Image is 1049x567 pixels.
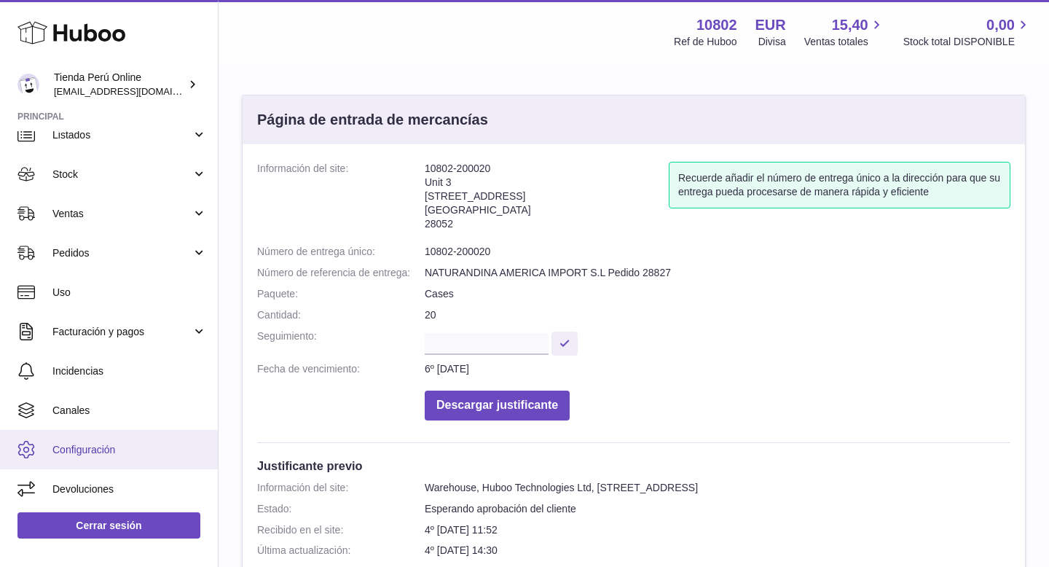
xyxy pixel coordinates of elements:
[257,544,425,558] dt: Última actualización:
[425,502,1010,516] dd: Esperando aprobación del cliente
[257,245,425,259] dt: Número de entrega único:
[52,443,207,457] span: Configuración
[832,15,868,35] span: 15,40
[804,35,885,49] span: Ventas totales
[674,35,736,49] div: Ref de Huboo
[52,246,192,260] span: Pedidos
[257,502,425,516] dt: Estado:
[52,325,192,339] span: Facturación y pagos
[425,266,1010,280] dd: NATURANDINA AMERICA IMPORT S.L Pedido 28827
[257,308,425,322] dt: Cantidad:
[755,15,786,35] strong: EUR
[425,308,1010,322] dd: 20
[17,512,200,539] a: Cerrar sesión
[804,15,885,49] a: 15,40 Ventas totales
[425,245,1010,259] dd: 10802-200020
[257,523,425,537] dt: Recibido en el site:
[257,458,1010,474] h3: Justificante previo
[257,266,425,280] dt: Número de referencia de entrega:
[986,15,1015,35] span: 0,00
[669,162,1010,208] div: Recuerde añadir el número de entrega único a la dirección para que su entrega pueda procesarse de...
[425,481,1010,495] dd: Warehouse, Huboo Technologies Ltd, [STREET_ADDRESS]
[54,71,185,98] div: Tienda Perú Online
[425,162,669,238] address: 10802-200020 Unit 3 [STREET_ADDRESS] [GEOGRAPHIC_DATA] 28052
[425,544,1010,558] dd: 4º [DATE] 14:30
[17,74,39,95] img: contacto@tiendaperuonline.com
[257,481,425,495] dt: Información del site:
[257,287,425,301] dt: Paquete:
[903,35,1032,49] span: Stock total DISPONIBLE
[52,128,192,142] span: Listados
[257,162,425,238] dt: Información del site:
[425,523,1010,537] dd: 4º [DATE] 11:52
[257,110,488,130] h3: Página de entrada de mercancías
[425,391,570,421] button: Descargar justificante
[425,362,1010,376] dd: 6º [DATE]
[903,15,1032,49] a: 0,00 Stock total DISPONIBLE
[257,362,425,376] dt: Fecha de vencimiento:
[52,364,207,378] span: Incidencias
[52,168,192,181] span: Stock
[52,207,192,221] span: Ventas
[52,404,207,418] span: Canales
[696,15,737,35] strong: 10802
[52,482,207,496] span: Devoluciones
[52,286,207,300] span: Uso
[758,35,786,49] div: Divisa
[425,287,1010,301] dd: Cases
[257,329,425,355] dt: Seguimiento:
[54,85,214,97] span: [EMAIL_ADDRESS][DOMAIN_NAME]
